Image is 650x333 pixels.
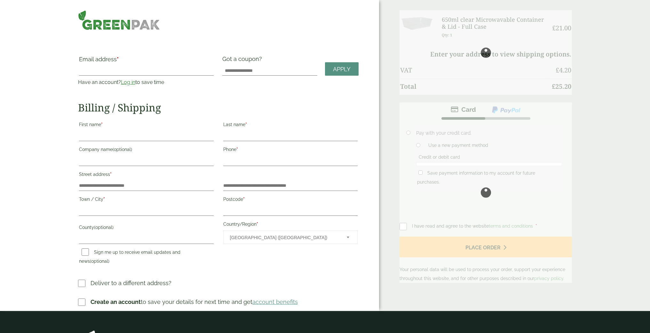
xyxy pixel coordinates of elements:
[79,145,214,156] label: Company name
[325,62,359,76] a: Apply
[110,172,112,177] abbr: required
[223,195,358,206] label: Postcode
[230,231,338,244] span: United Kingdom (UK)
[257,222,258,227] abbr: required
[121,79,135,85] a: Log in
[252,299,298,305] a: account benefits
[223,145,358,156] label: Phone
[79,57,214,65] label: Email address
[79,223,214,234] label: County
[243,197,245,202] abbr: required
[78,79,215,86] p: Have an account? to save time
[79,170,214,181] label: Street address
[91,299,141,305] strong: Create an account
[333,66,351,73] span: Apply
[79,120,214,131] label: First name
[82,248,89,256] input: Sign me up to receive email updates and news(optional)
[117,56,119,63] abbr: required
[79,250,180,266] label: Sign me up to receive email updates and news
[94,225,114,230] span: (optional)
[223,231,358,244] span: Country/Region
[91,298,298,306] p: to save your details for next time and get
[101,122,103,127] abbr: required
[245,122,247,127] abbr: required
[79,195,214,206] label: Town / City
[78,102,359,114] h2: Billing / Shipping
[113,147,132,152] span: (optional)
[223,220,358,231] label: Country/Region
[222,56,265,65] label: Got a coupon?
[91,279,171,287] p: Deliver to a different address?
[223,120,358,131] label: Last name
[90,259,109,264] span: (optional)
[78,10,160,30] img: GreenPak Supplies
[103,197,105,202] abbr: required
[236,147,238,152] abbr: required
